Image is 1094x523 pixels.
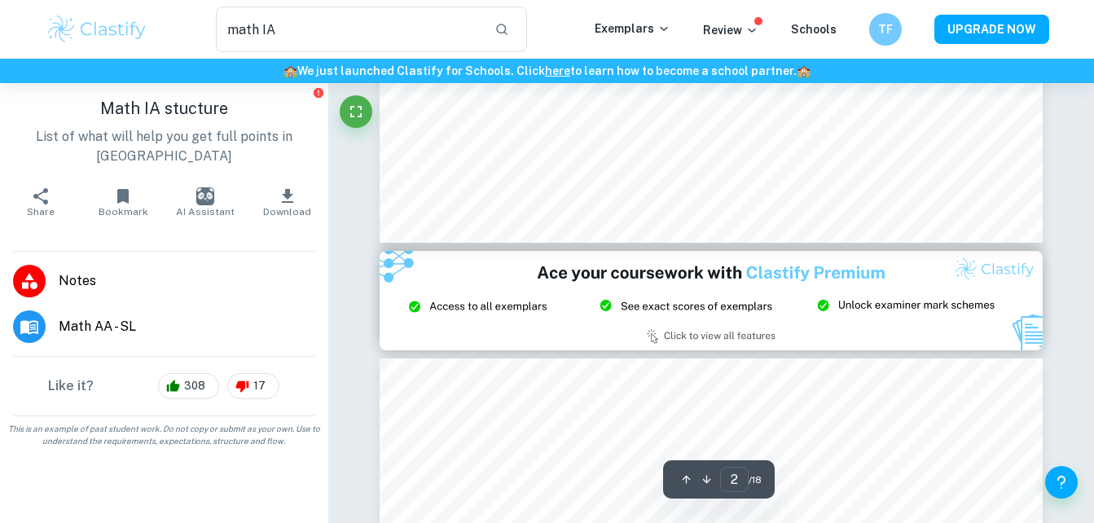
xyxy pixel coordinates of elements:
[791,23,837,36] a: Schools
[703,21,758,39] p: Review
[227,373,279,399] div: 17
[263,206,311,218] span: Download
[283,64,297,77] span: 🏫
[216,7,482,52] input: Search for any exemplars...
[48,376,94,396] h6: Like it?
[13,96,315,121] h1: Math IA stucture
[749,472,762,487] span: / 18
[27,206,55,218] span: Share
[595,20,670,37] p: Exemplars
[340,95,372,128] button: Fullscreen
[176,206,235,218] span: AI Assistant
[3,62,1091,80] h6: We just launched Clastify for Schools. Click to learn how to become a school partner.
[99,206,148,218] span: Bookmark
[7,423,322,447] span: This is an example of past student work. Do not copy or submit as your own. Use to understand the...
[13,127,315,166] p: List of what will help you get full points in [GEOGRAPHIC_DATA]
[1045,466,1078,499] button: Help and Feedback
[244,378,275,394] span: 17
[46,13,149,46] img: Clastify logo
[246,179,328,225] button: Download
[59,317,315,336] span: Math AA - SL
[59,271,315,291] span: Notes
[82,179,165,225] button: Bookmark
[196,187,214,205] img: AI Assistant
[869,13,902,46] button: TF
[934,15,1049,44] button: UPGRADE NOW
[380,251,1043,350] img: Ad
[313,86,325,99] button: Report issue
[175,378,214,394] span: 308
[545,64,570,77] a: here
[797,64,811,77] span: 🏫
[158,373,219,399] div: 308
[876,20,894,38] h6: TF
[164,179,246,225] button: AI Assistant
